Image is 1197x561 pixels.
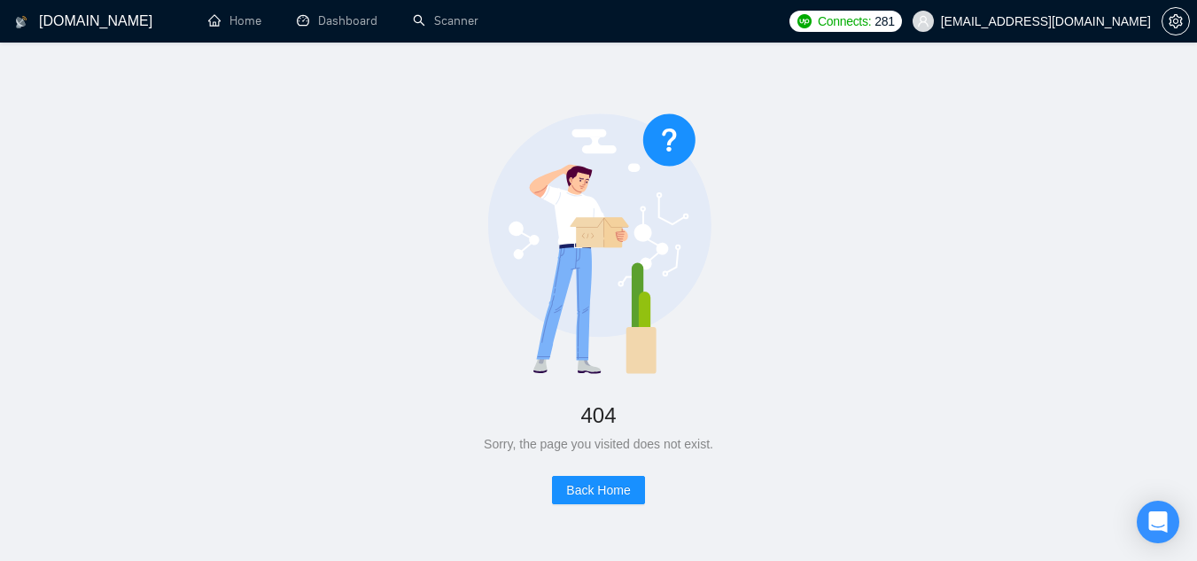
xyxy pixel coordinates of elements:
[413,13,478,28] a: searchScanner
[566,480,630,500] span: Back Home
[797,14,812,28] img: upwork-logo.png
[297,13,377,28] a: dashboardDashboard
[1162,14,1190,28] a: setting
[1137,501,1179,543] div: Open Intercom Messenger
[15,8,27,36] img: logo
[917,15,929,27] span: user
[57,434,1140,454] div: Sorry, the page you visited does not exist.
[1162,7,1190,35] button: setting
[874,12,894,31] span: 281
[552,476,644,504] button: Back Home
[208,13,261,28] a: homeHome
[57,396,1140,434] div: 404
[1162,14,1189,28] span: setting
[818,12,871,31] span: Connects:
